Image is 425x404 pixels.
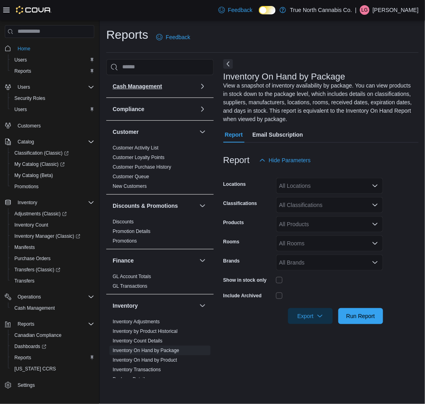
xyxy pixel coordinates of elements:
span: Settings [14,380,94,390]
span: My Catalog (Beta) [11,171,94,180]
span: Feedback [166,33,190,41]
span: Run Report [346,312,375,320]
button: Cash Management [8,303,97,314]
a: Transfers [11,276,38,286]
a: Classification (Classic) [8,147,97,159]
span: Promotion Details [113,228,151,235]
span: Adjustments (Classic) [14,211,67,217]
a: Inventory Manager (Classic) [8,231,97,242]
span: [US_STATE] CCRS [14,366,56,372]
span: Inventory On Hand by Product [113,357,177,363]
a: My Catalog (Beta) [11,171,56,180]
span: New Customers [113,183,147,189]
span: Adjustments (Classic) [11,209,94,219]
span: Catalog [18,139,34,145]
span: Dashboards [11,342,94,351]
h3: Finance [113,257,134,265]
h1: Reports [106,27,148,43]
button: Customers [2,120,97,131]
span: My Catalog (Classic) [11,159,94,169]
span: Inventory Manager (Classic) [14,233,80,239]
span: Canadian Compliance [11,330,94,340]
span: Transfers [11,276,94,286]
span: Reports [11,66,94,76]
a: Canadian Compliance [11,330,65,340]
span: LG [361,5,368,15]
p: [PERSON_NAME] [373,5,419,15]
button: Open list of options [372,240,378,247]
span: Inventory Adjustments [113,318,160,325]
span: Users [18,84,30,90]
button: Cash Management [113,82,196,90]
span: Reports [11,353,94,362]
a: Security Roles [11,94,48,103]
input: Dark Mode [259,6,276,14]
a: Inventory Transactions [113,367,161,372]
a: Inventory Count [11,220,52,230]
span: Users [14,82,94,92]
button: Manifests [8,242,97,253]
a: Customer Loyalty Points [113,155,165,160]
span: Inventory Transactions [113,366,161,373]
a: Classification (Classic) [11,148,72,158]
span: Reports [14,68,31,74]
span: Inventory Count Details [113,338,163,344]
button: Customer [113,128,196,136]
h3: Customer [113,128,139,136]
button: Operations [2,291,97,303]
button: Reports [14,319,38,329]
span: Reports [14,354,31,361]
button: Open list of options [372,259,378,266]
span: Home [18,46,30,52]
span: Users [14,106,27,113]
div: Lisa Giganti [360,5,369,15]
a: Customers [14,121,44,131]
span: Email Subscription [252,127,303,143]
button: Settings [2,379,97,391]
button: Reports [8,66,97,77]
span: Users [11,55,94,65]
a: Discounts [113,219,134,225]
span: Inventory [18,199,37,206]
button: Finance [113,257,196,265]
div: View a snapshot of inventory availability by package. You can view products in stock down to the ... [223,82,415,123]
button: Next [223,59,233,69]
button: Users [14,82,33,92]
a: Users [11,55,30,65]
a: Settings [14,380,38,390]
p: | [355,5,357,15]
span: Security Roles [11,94,94,103]
a: Package Details [113,376,147,382]
span: Customers [14,121,94,131]
span: Inventory Count [14,222,48,228]
span: Transfers (Classic) [11,265,94,275]
span: Discounts [113,219,134,225]
button: Compliance [198,104,207,114]
button: Security Roles [8,93,97,104]
button: Inventory Count [8,219,97,231]
button: [US_STATE] CCRS [8,363,97,374]
h3: Discounts & Promotions [113,202,178,210]
button: Inventory [198,301,207,310]
h3: Inventory On Hand by Package [223,72,346,82]
span: Hide Parameters [269,156,311,164]
label: Include Archived [223,293,262,299]
div: Customer [106,143,214,194]
span: Cash Management [14,305,55,311]
a: Customer Queue [113,174,149,179]
label: Brands [223,258,240,264]
a: GL Transactions [113,283,147,289]
a: Customer Activity List [113,145,159,151]
button: Users [8,104,97,115]
span: Reports [14,319,94,329]
a: Transfers (Classic) [11,265,64,275]
span: Home [14,44,94,54]
span: Operations [14,292,94,302]
a: Feedback [215,2,256,18]
a: Promotions [11,182,42,191]
a: Manifests [11,243,38,252]
span: Classification (Classic) [11,148,94,158]
span: Purchase Orders [14,255,51,262]
span: Cash Management [11,303,94,313]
